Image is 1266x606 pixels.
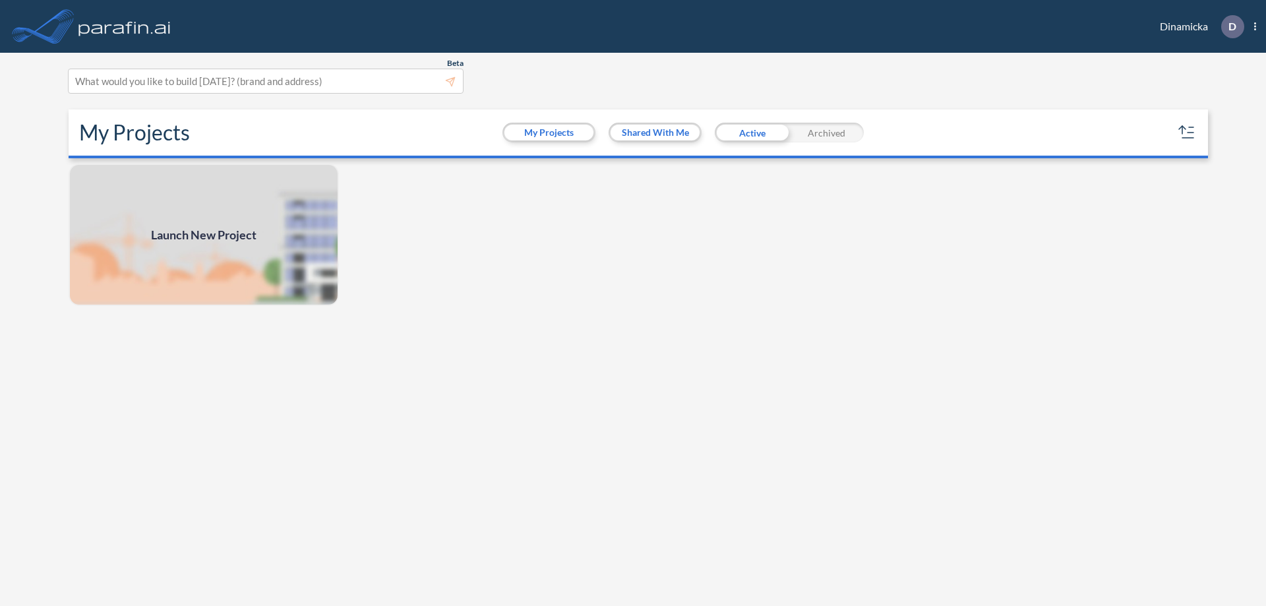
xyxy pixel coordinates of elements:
[504,125,593,140] button: My Projects
[151,226,256,244] span: Launch New Project
[69,164,339,306] a: Launch New Project
[1228,20,1236,32] p: D
[69,164,339,306] img: add
[1176,122,1197,143] button: sort
[1140,15,1256,38] div: Dinamicka
[715,123,789,142] div: Active
[611,125,700,140] button: Shared With Me
[447,58,464,69] span: Beta
[79,120,190,145] h2: My Projects
[76,13,173,40] img: logo
[789,123,864,142] div: Archived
